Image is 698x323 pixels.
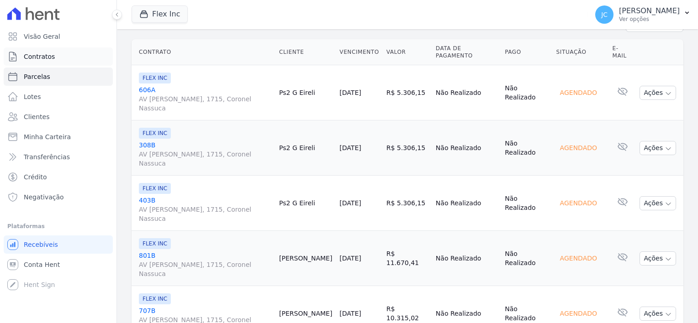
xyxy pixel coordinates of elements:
button: JC [PERSON_NAME] Ver opções [588,2,698,27]
a: [DATE] [339,255,361,262]
a: Negativação [4,188,113,206]
button: Ações [640,196,676,210]
span: AV [PERSON_NAME], 1715, Coronel Nassuca [139,94,272,113]
a: Clientes [4,108,113,126]
div: Agendado [556,252,601,265]
th: Situação [553,39,609,65]
a: Conta Hent [4,255,113,274]
td: Não Realizado [432,176,501,231]
td: R$ 5.306,15 [383,65,432,120]
td: Não Realizado [501,176,552,231]
span: AV [PERSON_NAME], 1715, Coronel Nassuca [139,205,272,223]
a: Recebíveis [4,235,113,254]
th: Valor [383,39,432,65]
th: Contrato [132,39,275,65]
th: Vencimento [336,39,382,65]
p: Ver opções [619,16,680,23]
button: Flex Inc [132,5,188,23]
span: Visão Geral [24,32,60,41]
a: 801BAV [PERSON_NAME], 1715, Coronel Nassuca [139,251,272,278]
a: [DATE] [339,310,361,317]
td: R$ 5.306,15 [383,120,432,176]
a: 308BAV [PERSON_NAME], 1715, Coronel Nassuca [139,141,272,168]
span: AV [PERSON_NAME], 1715, Coronel Nassuca [139,260,272,278]
td: Não Realizado [432,231,501,286]
div: Agendado [556,307,601,320]
span: Contratos [24,52,55,61]
span: AV [PERSON_NAME], 1715, Coronel Nassuca [139,150,272,168]
span: Conta Hent [24,260,60,269]
span: Transferências [24,152,70,161]
a: Parcelas [4,68,113,86]
th: Cliente [275,39,336,65]
a: [DATE] [339,199,361,207]
td: Ps2 G Eireli [275,120,336,176]
span: Clientes [24,112,49,121]
td: Não Realizado [501,231,552,286]
span: FLEX INC [139,183,171,194]
a: Lotes [4,88,113,106]
th: Data de Pagamento [432,39,501,65]
td: R$ 5.306,15 [383,176,432,231]
a: Crédito [4,168,113,186]
td: Ps2 G Eireli [275,176,336,231]
a: [DATE] [339,144,361,151]
span: FLEX INC [139,238,171,249]
button: Ações [640,251,676,266]
span: FLEX INC [139,293,171,304]
td: Ps2 G Eireli [275,65,336,120]
span: Crédito [24,172,47,182]
div: Agendado [556,141,601,154]
th: E-mail [609,39,636,65]
span: Parcelas [24,72,50,81]
a: [DATE] [339,89,361,96]
th: Pago [501,39,552,65]
p: [PERSON_NAME] [619,6,680,16]
td: R$ 11.670,41 [383,231,432,286]
td: Não Realizado [432,120,501,176]
span: FLEX INC [139,73,171,83]
div: Plataformas [7,221,109,232]
span: Minha Carteira [24,132,71,141]
div: Agendado [556,86,601,99]
td: [PERSON_NAME] [275,231,336,286]
a: Minha Carteira [4,128,113,146]
a: 606AAV [PERSON_NAME], 1715, Coronel Nassuca [139,85,272,113]
div: Agendado [556,197,601,209]
span: Recebíveis [24,240,58,249]
a: Contratos [4,47,113,66]
button: Ações [640,86,676,100]
button: Ações [640,307,676,321]
td: Não Realizado [432,65,501,120]
span: FLEX INC [139,128,171,139]
span: JC [601,11,608,18]
a: Transferências [4,148,113,166]
a: Visão Geral [4,27,113,46]
span: Lotes [24,92,41,101]
a: 403BAV [PERSON_NAME], 1715, Coronel Nassuca [139,196,272,223]
td: Não Realizado [501,120,552,176]
td: Não Realizado [501,65,552,120]
button: Ações [640,141,676,155]
span: Negativação [24,193,64,202]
